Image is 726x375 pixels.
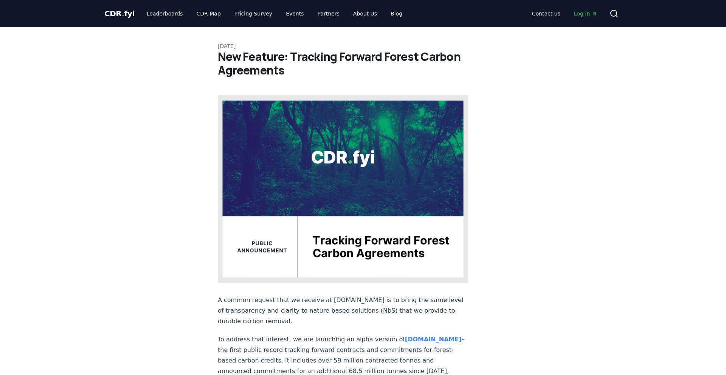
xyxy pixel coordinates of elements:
a: CDR.fyi [104,8,135,19]
h1: New Feature: Tracking Forward Forest Carbon Agreements [218,50,508,77]
a: CDR Map [191,7,227,20]
p: A common request that we receive at [DOMAIN_NAME] is to bring the same level of transparency and ... [218,295,468,327]
nav: Main [141,7,408,20]
p: [DATE] [218,42,508,50]
a: About Us [347,7,383,20]
a: Contact us [526,7,566,20]
nav: Main [526,7,603,20]
a: Events [280,7,310,20]
a: Partners [312,7,346,20]
span: . [122,9,124,18]
a: Pricing Survey [228,7,278,20]
span: Log in [574,10,597,17]
a: Log in [568,7,603,20]
a: Blog [385,7,408,20]
a: Leaderboards [141,7,189,20]
img: blog post image [218,95,468,283]
span: CDR fyi [104,9,135,18]
a: [DOMAIN_NAME] [405,336,462,343]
